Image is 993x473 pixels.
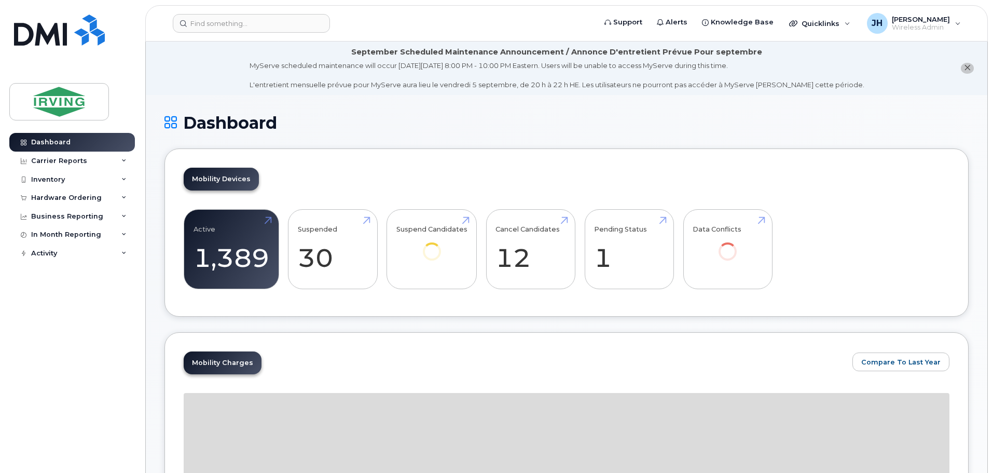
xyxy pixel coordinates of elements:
div: September Scheduled Maintenance Announcement / Annonce D'entretient Prévue Pour septembre [351,47,762,58]
a: Pending Status 1 [594,215,664,283]
h1: Dashboard [164,114,969,132]
a: Cancel Candidates 12 [495,215,566,283]
a: Suspend Candidates [396,215,467,275]
a: Mobility Charges [184,352,261,374]
span: Compare To Last Year [861,357,941,367]
a: Data Conflicts [693,215,763,275]
button: Compare To Last Year [852,353,949,371]
div: MyServe scheduled maintenance will occur [DATE][DATE] 8:00 PM - 10:00 PM Eastern. Users will be u... [250,61,864,90]
a: Mobility Devices [184,168,259,191]
a: Active 1,389 [194,215,269,283]
button: close notification [961,63,974,74]
a: Suspended 30 [298,215,368,283]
